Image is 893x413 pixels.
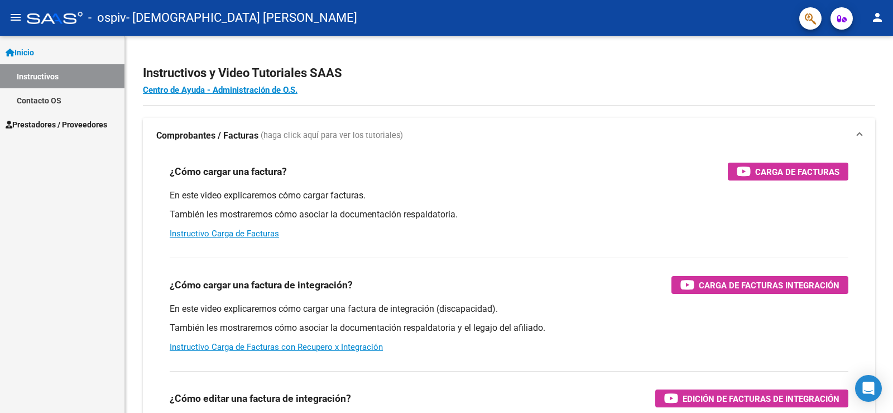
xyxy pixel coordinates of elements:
[170,342,383,352] a: Instructivo Carga de Facturas con Recupero x Integración
[170,391,351,406] h3: ¿Cómo editar una factura de integración?
[871,11,884,24] mat-icon: person
[671,276,848,294] button: Carga de Facturas Integración
[143,118,875,154] mat-expansion-panel-header: Comprobantes / Facturas (haga click aquí para ver los tutoriales)
[170,189,848,202] p: En este video explicaremos cómo cargar facturas.
[855,375,882,402] div: Open Intercom Messenger
[156,130,258,142] strong: Comprobantes / Facturas
[88,6,126,30] span: - ospiv
[728,163,848,181] button: Carga de Facturas
[170,164,287,179] h3: ¿Cómo cargar una factura?
[6,118,107,131] span: Prestadores / Proveedores
[143,85,297,95] a: Centro de Ayuda - Administración de O.S.
[699,278,839,292] span: Carga de Facturas Integración
[6,46,34,59] span: Inicio
[170,322,848,334] p: También les mostraremos cómo asociar la documentación respaldatoria y el legajo del afiliado.
[683,392,839,406] span: Edición de Facturas de integración
[261,130,403,142] span: (haga click aquí para ver los tutoriales)
[170,277,353,293] h3: ¿Cómo cargar una factura de integración?
[170,208,848,221] p: También les mostraremos cómo asociar la documentación respaldatoria.
[170,303,848,315] p: En este video explicaremos cómo cargar una factura de integración (discapacidad).
[143,63,875,84] h2: Instructivos y Video Tutoriales SAAS
[655,390,848,407] button: Edición de Facturas de integración
[170,229,279,239] a: Instructivo Carga de Facturas
[9,11,22,24] mat-icon: menu
[126,6,357,30] span: - [DEMOGRAPHIC_DATA] [PERSON_NAME]
[755,165,839,179] span: Carga de Facturas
